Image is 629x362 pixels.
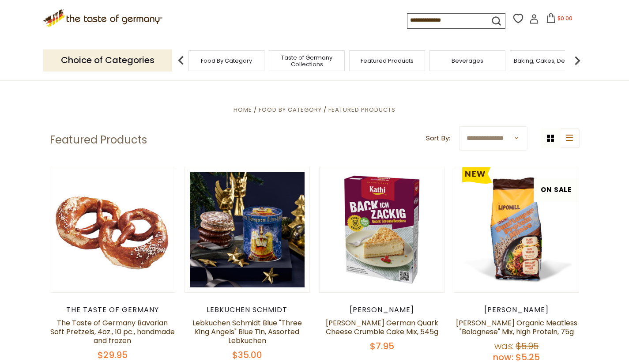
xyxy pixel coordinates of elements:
a: [PERSON_NAME] German Quark Cheese Crumble Cake Mix, 545g [326,318,438,337]
a: Beverages [452,57,483,64]
div: [PERSON_NAME] [319,305,445,314]
label: Was: [494,340,513,352]
img: Lebkuchen Schmidt Blue "Three King Angels" Blue Tin, Assorted Lebkuchen [185,167,310,292]
a: Featured Products [361,57,414,64]
a: Taste of Germany Collections [271,54,342,68]
span: $0.00 [557,15,573,22]
div: [PERSON_NAME] [454,305,580,314]
a: Home [234,106,252,114]
span: $7.95 [370,340,394,352]
span: $29.95 [98,349,128,361]
img: Lamotte Organic Meatless "Bolognese" Mix, high Protein, 75g [454,167,579,292]
img: previous arrow [172,52,190,69]
span: $35.00 [232,349,262,361]
div: Lebkuchen Schmidt [185,305,310,314]
button: $0.00 [541,13,578,26]
a: Food By Category [259,106,322,114]
div: The Taste of Germany [50,305,176,314]
img: The Taste of Germany Bavarian Soft Pretzels, 4oz., 10 pc., handmade and frozen [50,167,175,292]
a: [PERSON_NAME] Organic Meatless "Bolognese" Mix, high Protein, 75g [456,318,577,337]
img: next arrow [569,52,586,69]
h1: Featured Products [50,133,147,147]
a: Food By Category [201,57,252,64]
a: Lebkuchen Schmidt Blue "Three King Angels" Blue Tin, Assorted Lebkuchen [192,318,302,346]
p: Choice of Categories [43,49,172,71]
a: Featured Products [328,106,395,114]
a: The Taste of Germany Bavarian Soft Pretzels, 4oz., 10 pc., handmade and frozen [50,318,175,346]
img: Kathi German Quark Cheese Crumble Cake Mix, 545g [320,167,444,292]
span: $5.95 [516,340,539,352]
label: Sort By: [426,133,450,144]
a: Baking, Cakes, Desserts [514,57,582,64]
